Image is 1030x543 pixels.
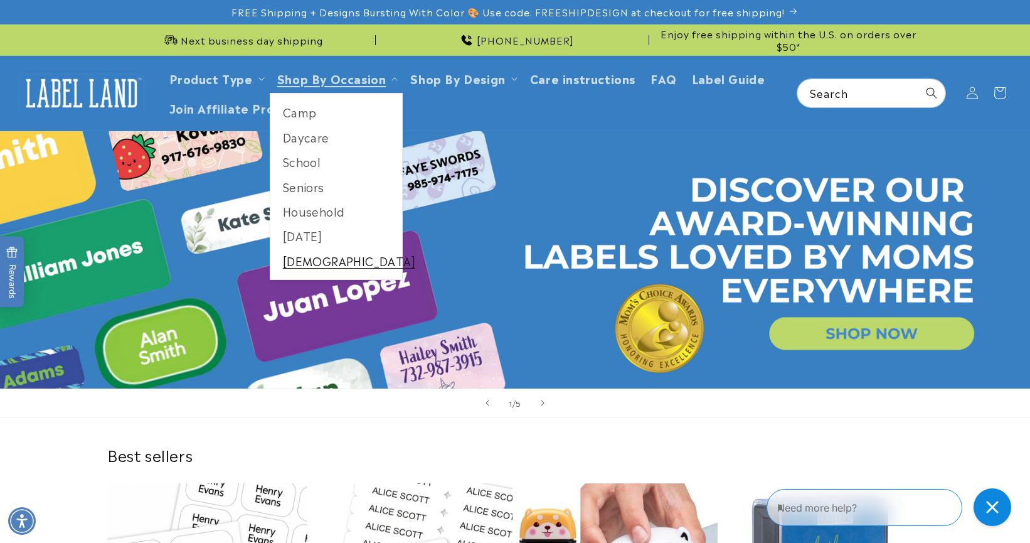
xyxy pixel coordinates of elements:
[643,63,684,93] a: FAQ
[270,249,403,273] a: [DEMOGRAPHIC_DATA]
[162,63,270,93] summary: Product Type
[692,71,765,85] span: Label Guide
[107,24,376,55] div: Announcement
[270,63,403,93] summary: Shop By Occasion
[650,71,677,85] span: FAQ
[169,100,306,115] span: Join Affiliate Program
[162,93,314,122] a: Join Affiliate Program
[474,389,501,417] button: Previous slide
[767,484,1017,530] iframe: Gorgias Floating Chat
[277,71,386,85] span: Shop By Occasion
[516,397,521,409] span: 5
[684,63,773,93] a: Label Guide
[270,223,403,248] a: [DATE]
[270,175,403,199] a: Seniors
[19,73,144,112] img: Label Land
[270,125,403,149] a: Daycare
[107,445,923,465] h2: Best sellers
[654,28,923,52] span: Enjoy free shipping within the U.S. on orders over $50*
[530,71,635,85] span: Care instructions
[403,63,522,93] summary: Shop By Design
[381,24,649,55] div: Announcement
[14,69,149,117] a: Label Land
[231,6,785,18] span: FREE Shipping + Designs Bursting With Color 🎨 Use code: FREESHIPDESIGN at checkout for free shipp...
[918,79,945,107] button: Search
[529,389,556,417] button: Next slide
[181,34,323,46] span: Next business day shipping
[654,24,923,55] div: Announcement
[6,246,18,298] span: Rewards
[512,397,516,409] span: /
[410,70,505,87] a: Shop By Design
[270,199,403,223] a: Household
[477,34,574,46] span: [PHONE_NUMBER]
[169,70,253,87] a: Product Type
[509,397,512,409] span: 1
[8,507,36,535] div: Accessibility Menu
[270,100,403,124] a: Camp
[270,149,403,174] a: School
[523,63,643,93] a: Care instructions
